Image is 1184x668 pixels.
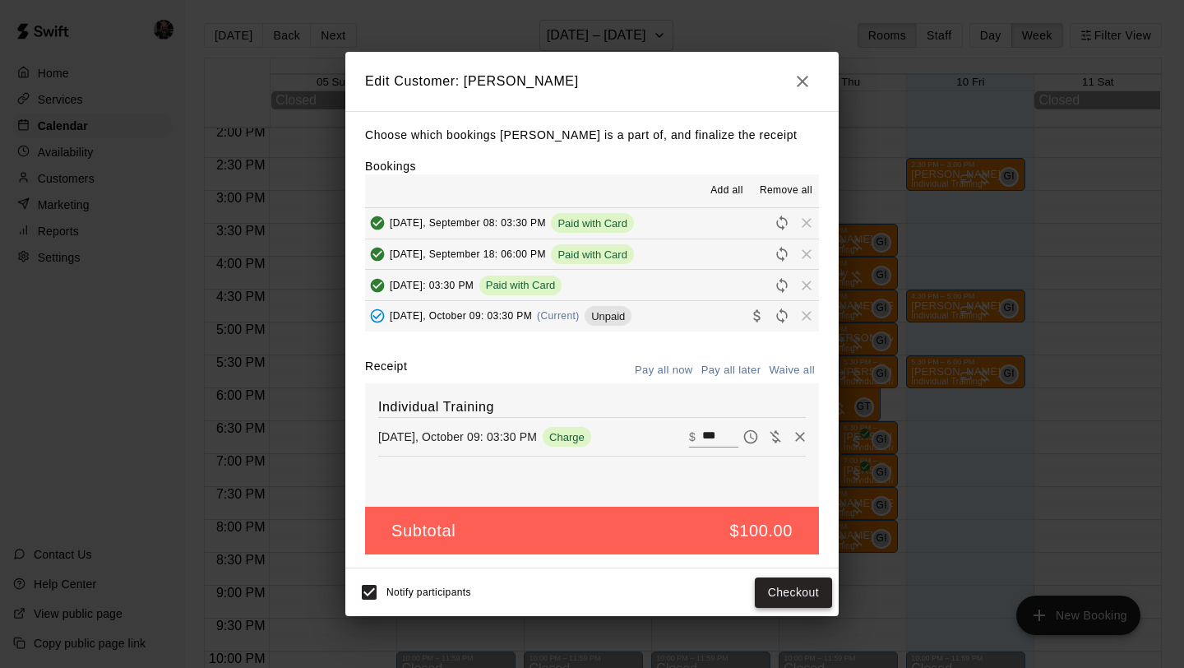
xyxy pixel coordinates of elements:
[730,520,793,542] h5: $100.00
[697,358,765,383] button: Pay all later
[765,358,819,383] button: Waive all
[770,278,794,290] span: Reschedule
[794,216,819,229] span: Remove
[794,309,819,322] span: Remove
[365,125,819,146] p: Choose which bookings [PERSON_NAME] is a part of, and finalize the receipt
[390,310,532,322] span: [DATE], October 09: 03:30 PM
[770,248,794,260] span: Reschedule
[378,429,537,445] p: [DATE], October 09: 03:30 PM
[701,178,753,204] button: Add all
[794,248,819,260] span: Remove
[763,429,788,443] span: Waive payment
[365,304,390,328] button: Added - Collect Payment
[585,310,631,322] span: Unpaid
[365,273,390,298] button: Added & Paid
[738,429,763,443] span: Pay later
[760,183,812,199] span: Remove all
[390,279,474,290] span: [DATE]: 03:30 PM
[543,431,591,443] span: Charge
[390,248,546,260] span: [DATE], September 18: 06:00 PM
[365,358,407,383] label: Receipt
[770,216,794,229] span: Reschedule
[551,217,634,230] span: Paid with Card
[551,248,634,261] span: Paid with Card
[391,520,456,542] h5: Subtotal
[537,310,580,322] span: (Current)
[386,587,471,599] span: Notify participants
[365,239,819,270] button: Added & Paid[DATE], September 18: 06:00 PMPaid with CardRescheduleRemove
[745,309,770,322] span: Collect payment
[788,424,812,449] button: Remove
[390,217,546,229] span: [DATE], September 08: 03:30 PM
[365,160,416,173] label: Bookings
[345,52,839,111] h2: Edit Customer: [PERSON_NAME]
[794,278,819,290] span: Remove
[365,301,819,332] button: Added - Collect Payment[DATE], October 09: 03:30 PM(Current)UnpaidCollect paymentRescheduleRemove
[755,578,832,608] button: Checkout
[378,397,806,418] h6: Individual Training
[479,279,562,291] span: Paid with Card
[770,309,794,322] span: Reschedule
[365,270,819,300] button: Added & Paid[DATE]: 03:30 PMPaid with CardRescheduleRemove
[753,178,819,204] button: Remove all
[365,211,390,235] button: Added & Paid
[365,242,390,267] button: Added & Paid
[631,358,697,383] button: Pay all now
[710,183,743,199] span: Add all
[365,208,819,239] button: Added & Paid[DATE], September 08: 03:30 PMPaid with CardRescheduleRemove
[689,429,696,445] p: $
